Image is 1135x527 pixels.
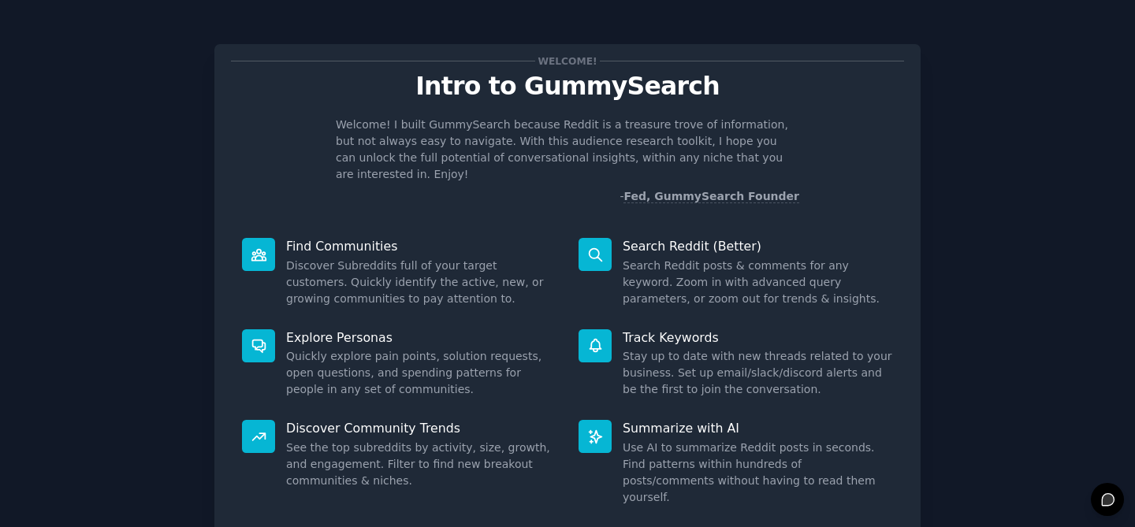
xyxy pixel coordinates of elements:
p: Welcome! I built GummySearch because Reddit is a treasure trove of information, but not always ea... [336,117,799,183]
dd: Discover Subreddits full of your target customers. Quickly identify the active, new, or growing c... [286,258,556,307]
p: Search Reddit (Better) [623,238,893,254]
span: Welcome! [535,53,600,69]
a: Fed, GummySearch Founder [623,190,799,203]
div: - [620,188,799,205]
p: Discover Community Trends [286,420,556,436]
p: Summarize with AI [623,420,893,436]
p: Find Communities [286,238,556,254]
dd: Search Reddit posts & comments for any keyword. Zoom in with advanced query parameters, or zoom o... [623,258,893,307]
p: Intro to GummySearch [231,72,904,100]
p: Track Keywords [623,329,893,346]
p: Explore Personas [286,329,556,346]
dd: Stay up to date with new threads related to your business. Set up email/slack/discord alerts and ... [623,348,893,398]
dd: Quickly explore pain points, solution requests, open questions, and spending patterns for people ... [286,348,556,398]
dd: Use AI to summarize Reddit posts in seconds. Find patterns within hundreds of posts/comments with... [623,440,893,506]
dd: See the top subreddits by activity, size, growth, and engagement. Filter to find new breakout com... [286,440,556,489]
